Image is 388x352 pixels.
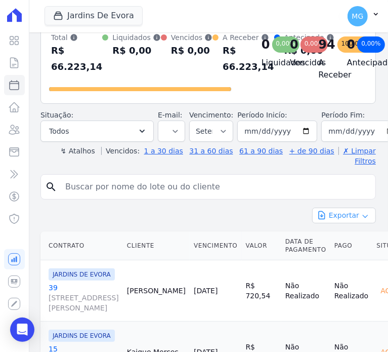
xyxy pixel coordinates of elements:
[112,32,161,43] div: Liquidados
[330,260,372,322] td: Não Realizado
[242,260,281,322] td: R$ 720,54
[51,32,102,43] div: Total
[223,43,274,75] div: R$ 66.223,14
[242,231,281,260] th: Valor
[352,13,364,20] span: MG
[190,231,241,260] th: Vencimento
[239,147,283,155] a: 61 a 90 dias
[101,147,140,155] label: Vencidos:
[337,36,372,53] div: 100,00%
[45,181,57,193] i: search
[330,231,372,260] th: Pago
[189,111,233,119] label: Vencimento:
[290,36,298,53] div: 0
[289,147,334,155] a: + de 90 dias
[262,57,274,69] h4: Liquidados
[51,43,102,75] div: R$ 66.223,14
[189,147,233,155] a: 31 a 60 dias
[281,260,330,322] td: Não Realizado
[49,293,119,313] span: [STREET_ADDRESS][PERSON_NAME]
[40,121,154,142] button: Todos
[194,287,218,295] a: [DATE]
[158,111,183,119] label: E-mail:
[290,57,302,69] h4: Vencidos
[123,260,190,322] td: [PERSON_NAME]
[318,36,335,53] div: 94
[112,43,161,59] div: R$ 0,00
[262,36,270,53] div: 0
[45,6,143,25] button: Jardins De Evora
[339,2,388,30] button: MG
[171,32,212,43] div: Vencidos
[312,208,376,223] button: Exportar
[347,57,359,69] h4: Antecipado
[61,147,95,155] label: ↯ Atalhos
[318,57,330,81] h4: A Receber
[49,330,115,342] span: JARDINS DE EVORA
[40,111,73,119] label: Situação:
[272,36,299,53] div: 0,00%
[300,36,328,53] div: 0,00%
[10,318,34,342] div: Open Intercom Messenger
[357,36,384,53] div: 0,00%
[144,147,183,155] a: 1 a 30 dias
[171,43,212,59] div: R$ 0,00
[237,111,287,119] label: Período Inicío:
[49,268,115,281] span: JARDINS DE EVORA
[49,125,69,137] span: Todos
[281,231,330,260] th: Data de Pagamento
[347,36,356,53] div: 0
[123,231,190,260] th: Cliente
[223,32,274,43] div: A Receber
[49,283,119,313] a: 39[STREET_ADDRESS][PERSON_NAME]
[40,231,123,260] th: Contrato
[338,147,376,165] a: ✗ Limpar Filtros
[59,177,371,197] input: Buscar por nome do lote ou do cliente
